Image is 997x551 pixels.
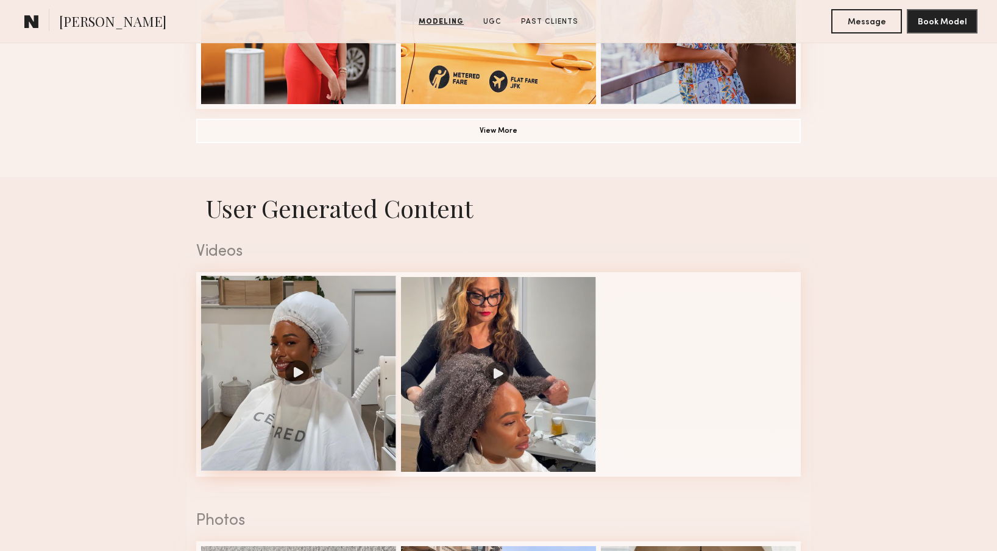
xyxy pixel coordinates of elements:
[196,244,801,260] div: Videos
[414,16,469,27] a: Modeling
[907,16,977,26] a: Book Model
[59,12,166,33] span: [PERSON_NAME]
[186,192,811,224] h1: User Generated Content
[907,9,977,33] button: Book Model
[196,513,801,529] div: Photos
[516,16,583,27] a: Past Clients
[196,119,801,143] button: View More
[831,9,902,33] button: Message
[478,16,506,27] a: UGC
